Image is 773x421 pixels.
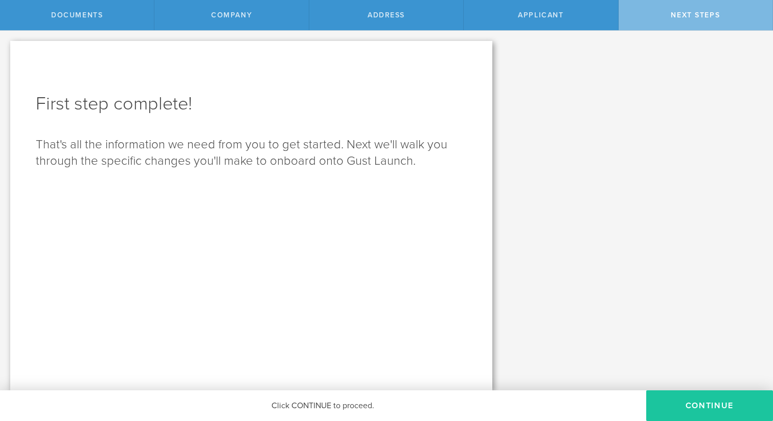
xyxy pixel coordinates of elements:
[51,11,103,19] span: Documents
[518,11,563,19] span: Applicant
[671,11,720,19] span: Next Steps
[646,390,773,421] button: Continue
[36,92,467,116] h1: First step complete!
[211,11,252,19] span: Company
[368,11,405,19] span: Address
[36,137,467,169] p: That's all the information we need from you to get started. Next we'll walk you through the speci...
